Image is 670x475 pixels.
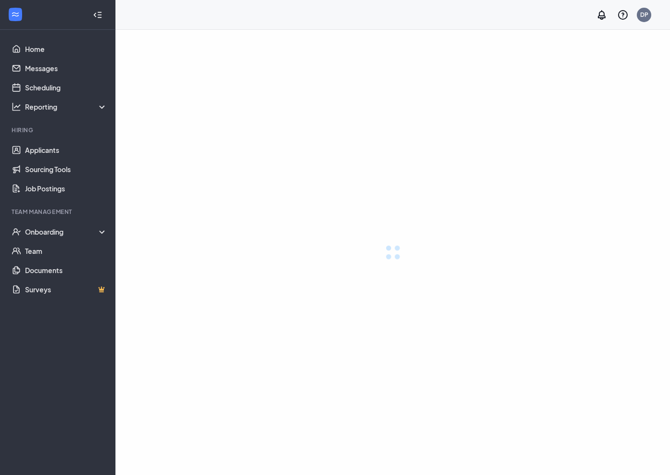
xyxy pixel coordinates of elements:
a: Applicants [25,140,107,160]
a: Job Postings [25,179,107,198]
a: Home [25,39,107,59]
div: Hiring [12,126,105,134]
a: Scheduling [25,78,107,97]
div: Reporting [25,102,108,112]
a: Messages [25,59,107,78]
svg: QuestionInfo [617,9,629,21]
svg: UserCheck [12,227,21,237]
a: Sourcing Tools [25,160,107,179]
a: SurveysCrown [25,280,107,299]
svg: Analysis [12,102,21,112]
svg: WorkstreamLogo [11,10,20,19]
svg: Collapse [93,10,102,20]
div: Onboarding [25,227,108,237]
div: DP [640,11,648,19]
a: Documents [25,261,107,280]
div: Team Management [12,208,105,216]
svg: Notifications [596,9,607,21]
a: Team [25,241,107,261]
